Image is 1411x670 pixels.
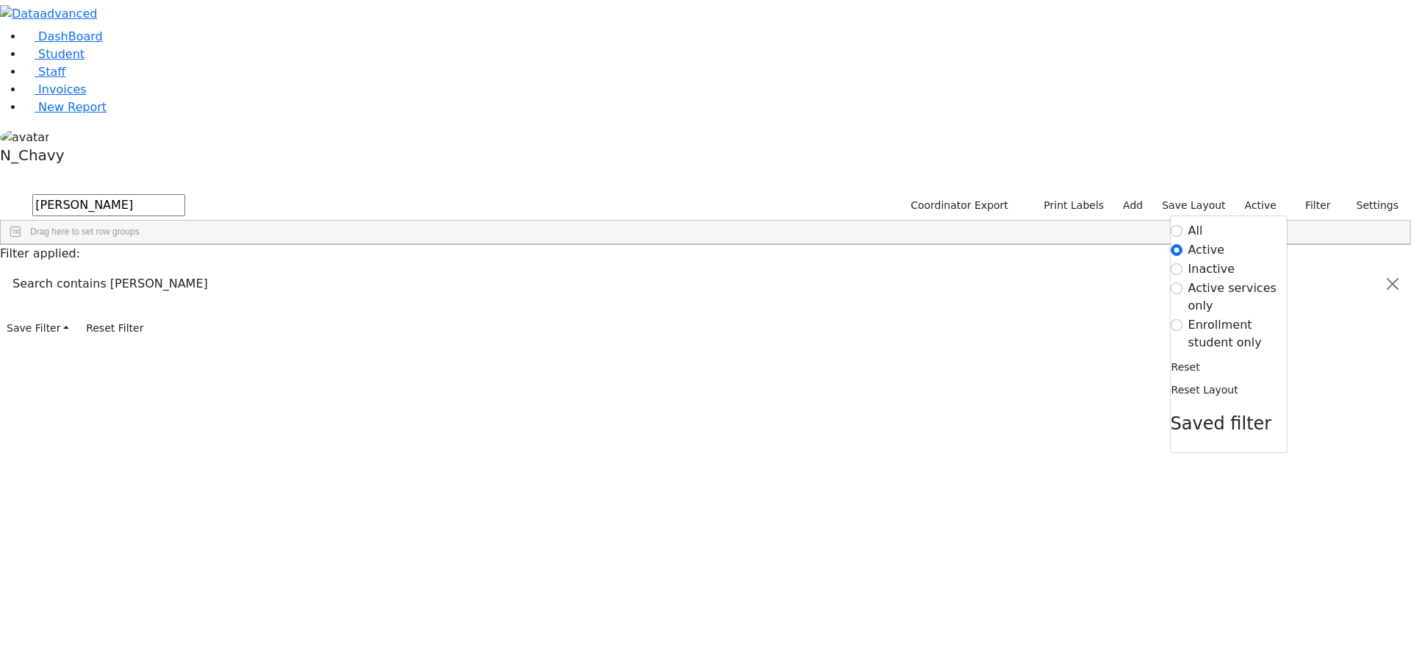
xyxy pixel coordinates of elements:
[1027,194,1110,217] button: Print Labels
[79,317,150,340] button: Reset Filter
[1188,316,1287,352] label: Enrollment student only
[24,29,103,43] a: DashBoard
[24,82,87,96] a: Invoices
[1170,215,1288,453] div: Settings
[1338,194,1405,217] button: Settings
[1155,194,1232,217] button: Save Layout
[24,47,85,61] a: Student
[1188,222,1203,240] label: All
[1375,263,1410,304] button: Close
[38,65,65,79] span: Staff
[901,194,1015,217] button: Coordinator Export
[38,100,107,114] span: New Report
[1188,241,1225,259] label: Active
[38,47,85,61] span: Student
[24,65,65,79] a: Staff
[1286,194,1338,217] button: Filter
[1171,263,1182,275] input: Inactive
[1171,244,1182,256] input: Active
[38,82,87,96] span: Invoices
[1171,282,1182,294] input: Active services only
[1188,279,1287,315] label: Active services only
[30,227,140,237] span: Drag here to set row groups
[24,100,107,114] a: New Report
[32,194,185,216] input: Search
[1238,194,1283,217] label: Active
[1171,225,1182,237] input: All
[1171,356,1201,379] button: Reset
[1171,319,1182,331] input: Enrollment student only
[1171,413,1272,434] span: Saved filter
[1171,379,1239,402] button: Reset Layout
[38,29,103,43] span: DashBoard
[1188,260,1235,278] label: Inactive
[1116,194,1149,217] a: Add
